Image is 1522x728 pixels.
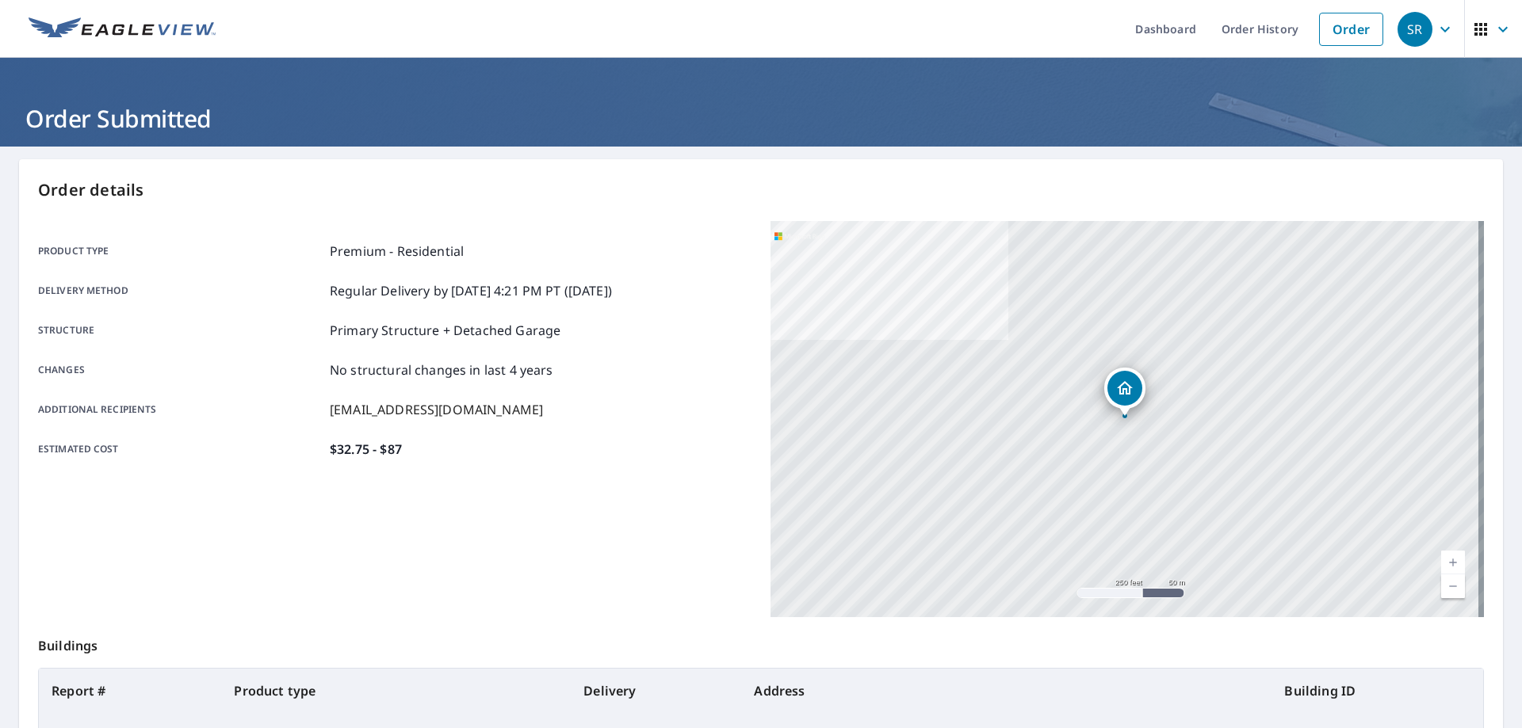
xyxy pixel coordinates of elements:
[1441,551,1465,574] a: Current Level 17, Zoom In
[741,669,1272,713] th: Address
[38,440,323,459] p: Estimated cost
[1319,13,1383,46] a: Order
[571,669,741,713] th: Delivery
[38,178,1484,202] p: Order details
[39,669,221,713] th: Report #
[1398,12,1432,47] div: SR
[221,669,571,713] th: Product type
[19,102,1503,135] h1: Order Submitted
[330,281,612,300] p: Regular Delivery by [DATE] 4:21 PM PT ([DATE])
[330,400,543,419] p: [EMAIL_ADDRESS][DOMAIN_NAME]
[38,617,1484,668] p: Buildings
[1441,574,1465,598] a: Current Level 17, Zoom Out
[330,360,553,379] p: No structural changes in last 4 years
[330,440,402,459] p: $32.75 - $87
[38,321,323,340] p: Structure
[330,242,464,261] p: Premium - Residential
[29,17,216,41] img: EV Logo
[38,400,323,419] p: Additional recipients
[38,242,323,261] p: Product type
[330,321,560,340] p: Primary Structure + Detached Garage
[1272,669,1483,713] th: Building ID
[38,281,323,300] p: Delivery method
[1104,368,1145,417] div: Dropped pin, building 1, Residential property, 7601 Holly St Oakland, CA 94621
[38,360,323,379] p: Changes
